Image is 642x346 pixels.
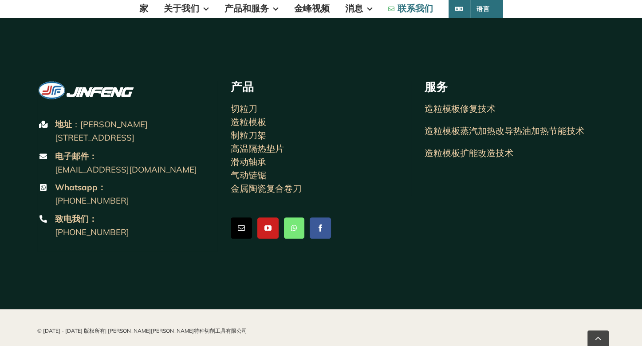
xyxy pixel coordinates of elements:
a: 切粒刀 [231,103,257,114]
font: Whatsapp： [55,182,106,193]
a: 造粒模板蒸汽加热改导热油加热节能技术 [425,125,584,136]
font: ：[PERSON_NAME][STREET_ADDRESS] [55,119,148,143]
font: © [DATE] - [DATE] 版权所有 [37,327,105,334]
a: [PHONE_NUMBER] [55,226,217,239]
font: 地址 [55,119,72,130]
a: 制粒刀架 [231,130,266,141]
a: 邮件 [231,217,252,239]
a: Facebook [310,217,331,239]
a: 高温隔热垫片 [231,143,284,154]
font: [PHONE_NUMBER] [55,195,129,206]
a: 造粒模板 [231,116,266,127]
font: 金峰视频 [294,4,330,14]
a: 造粒模板扩能改造技术 [425,147,513,158]
font: | [PERSON_NAME][PERSON_NAME]特种切削工具有限公司 [105,327,247,334]
font: 关于我们 [164,4,199,14]
img: LOGO1.png [37,81,135,99]
font: 电子邮件： [55,151,97,161]
font: 服务 [425,80,448,94]
a: [EMAIL_ADDRESS][DOMAIN_NAME] [55,163,217,176]
font: [PHONE_NUMBER] [55,227,129,237]
font: 联系我们 [398,4,433,14]
font: 语言 [477,5,490,13]
a: YouTube [257,217,279,239]
a: 气动链锯 [231,169,266,181]
a: [PHONE_NUMBER] [55,194,217,207]
font: ： [89,213,97,224]
a: Whatsapp [284,217,304,239]
font: 消息 [345,4,363,14]
font: [EMAIL_ADDRESS][DOMAIN_NAME] [55,164,197,175]
font: 产品 [231,80,254,94]
font: 致电我们 [55,213,89,224]
font: 产品和服务 [225,4,269,14]
a: 滑动轴承 [231,156,266,167]
a: 造粒模板修复技术 [425,103,496,114]
a: 金属陶瓷复合卷刀 [231,183,302,194]
picture: LOGO1 [37,79,135,90]
font: 家 [139,4,148,14]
